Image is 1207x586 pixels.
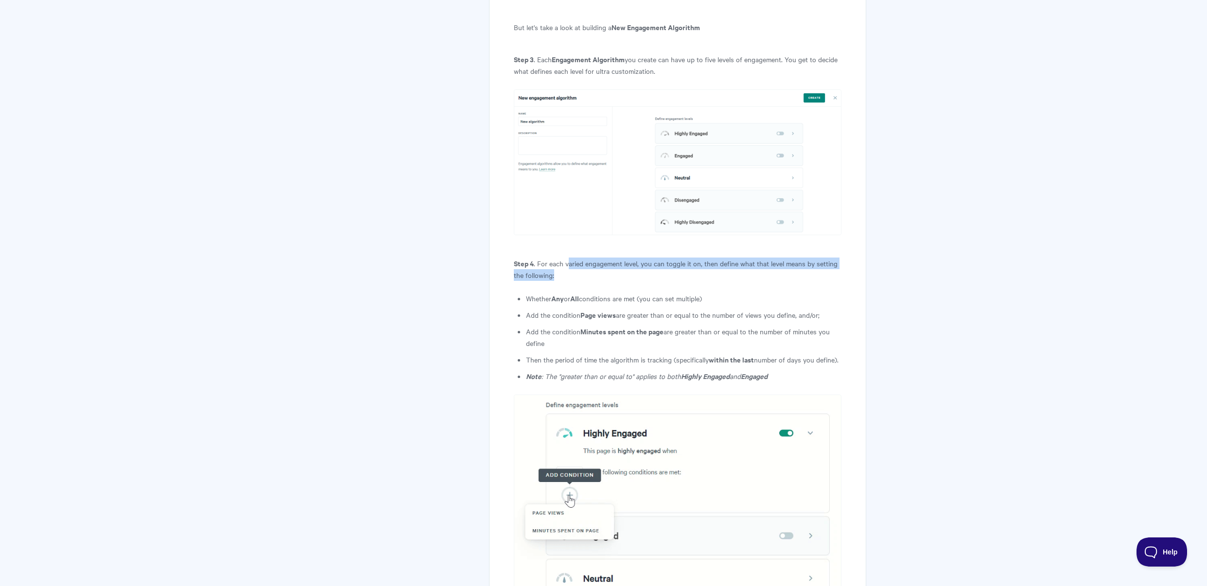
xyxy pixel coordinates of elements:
strong: Page views [580,310,616,320]
li: Then the period of time the algorithm is tracking (specifically number of days you define). [526,354,841,365]
strong: within the last [709,354,754,364]
li: Add the condition are greater than or equal to the number of minutes you define [526,326,841,349]
strong: All [570,293,579,303]
p: . Each you create can have up to five levels of engagement. You get to decide what defines each l... [514,53,841,77]
p: . For each varied engagement level, you can toggle it on, then define what that level means by se... [514,258,841,281]
strong: Any [551,293,564,303]
em: and [730,371,741,381]
strong: Step 3 [514,54,534,64]
li: Add the condition are greater than or equal to the number of views you define, and/or; [526,309,841,321]
iframe: Toggle Customer Support [1137,537,1188,567]
strong: Note [526,371,542,381]
li: Whether or conditions are met (you can set multiple) [526,293,841,304]
em: : The "greater than or equal to" applies to both [542,371,681,381]
strong: Engagement Algorithm [552,54,625,64]
p: But let's take a look at building a [514,21,841,33]
strong: Minutes spent on the page [580,326,664,336]
em: Engaged [741,371,768,381]
strong: Highly Engaged [681,371,730,381]
strong: New Engagement Algorithm [612,22,700,32]
strong: Step 4 [514,258,534,268]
